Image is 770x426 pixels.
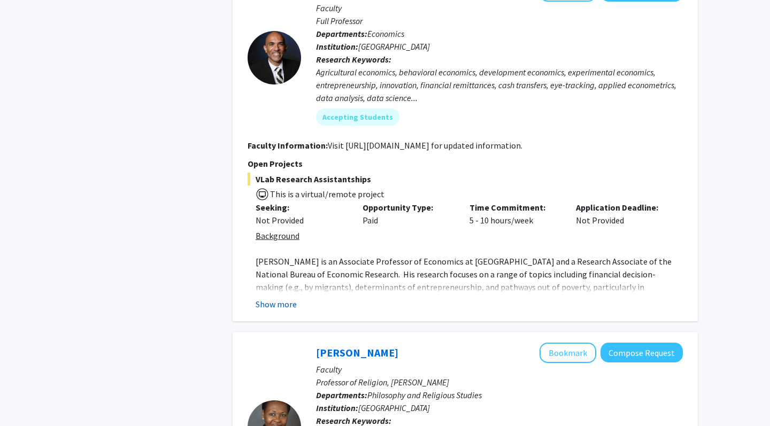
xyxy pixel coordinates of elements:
b: Departments: [316,390,367,400]
p: Seeking: [256,201,346,214]
b: Institution: [316,402,358,413]
span: [GEOGRAPHIC_DATA] [358,402,430,413]
span: [GEOGRAPHIC_DATA] [358,41,430,52]
button: Compose Request to Rosetta Ross [600,343,683,362]
b: Departments: [316,28,367,39]
b: Research Keywords: [316,54,391,65]
div: Not Provided [256,214,346,227]
p: Time Commitment: [469,201,560,214]
b: Institution: [316,41,358,52]
p: Faculty [316,363,683,376]
div: Not Provided [568,201,675,227]
b: Faculty Information: [248,140,328,151]
b: Research Keywords: [316,415,391,426]
a: [PERSON_NAME] [316,346,398,359]
div: Agricultural economics, behavioral economics, development economics, experimental economics, entr... [316,66,683,104]
div: Paid [355,201,461,227]
p: Professor of Religion, [PERSON_NAME] [316,376,683,389]
iframe: Chat [8,378,45,418]
span: Philosophy and Religious Studies [367,390,482,400]
p: Application Deadline: [576,201,667,214]
span: Economics [367,28,404,39]
p: Open Projects [248,157,683,170]
fg-read-more: Visit [URL][DOMAIN_NAME] for updated information. [328,140,522,151]
u: Background [256,230,299,241]
mat-chip: Accepting Students [316,109,399,126]
p: Opportunity Type: [363,201,453,214]
p: Faculty [316,2,683,14]
div: 5 - 10 hours/week [461,201,568,227]
button: Add Rosetta Ross to Bookmarks [540,343,596,363]
button: Show more [256,298,297,311]
span: This is a virtual/remote project [269,189,384,199]
p: Full Professor [316,14,683,27]
span: VLab Research Assistantships [248,173,683,185]
p: [PERSON_NAME] is an Associate Professor of Economics at [GEOGRAPHIC_DATA] and a Research Associat... [256,255,683,345]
